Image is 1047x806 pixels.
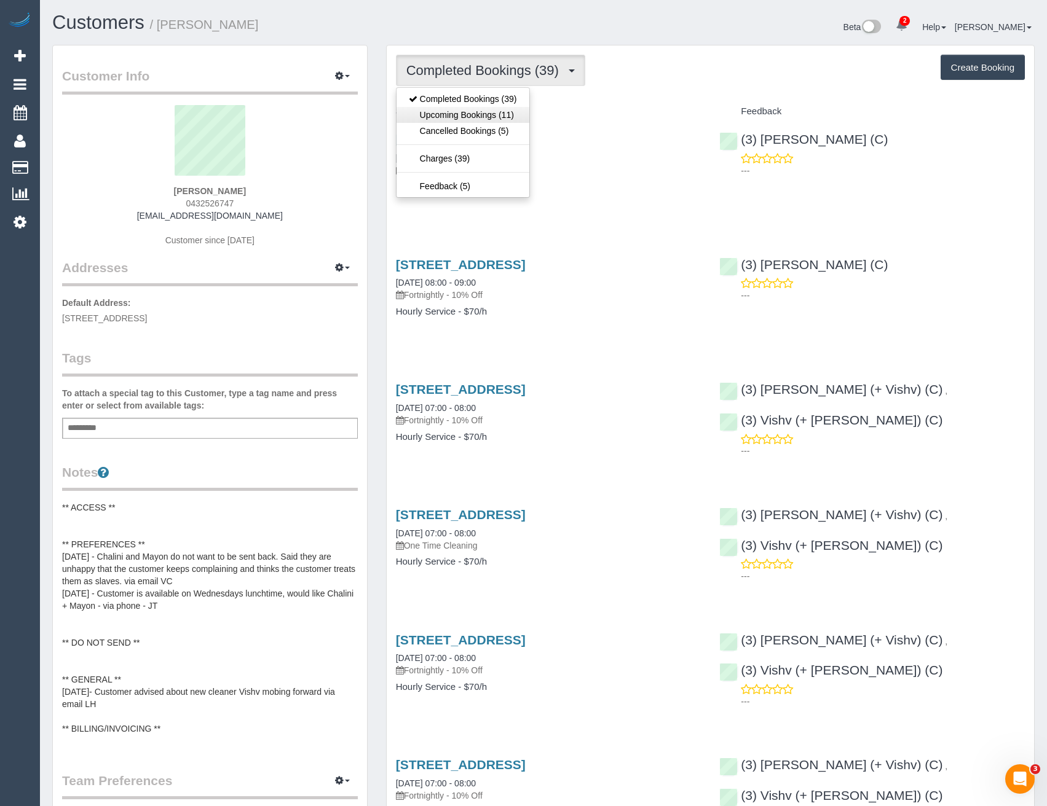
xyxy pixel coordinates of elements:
p: --- [741,289,1025,302]
span: 0432526747 [186,198,234,208]
span: 3 [1030,764,1040,774]
pre: ** ACCESS ** ** PREFERENCES ** [DATE] - Chalini and Mayon do not want to be sent back. Said they ... [62,501,358,747]
p: --- [741,695,1025,708]
a: [STREET_ADDRESS] [396,633,526,647]
p: --- [741,165,1025,177]
p: One Time Cleaning [396,539,701,552]
a: [DATE] 07:00 - 08:00 [396,778,476,788]
a: [DATE] 07:00 - 08:00 [396,403,476,413]
p: Fortnightly - 10% Off [396,664,701,676]
a: [DATE] 07:00 - 08:00 [396,653,476,663]
a: (3) [PERSON_NAME] (+ Vishv) (C) [719,382,942,396]
a: Help [922,22,946,32]
iframe: Intercom live chat [1005,764,1035,794]
a: Charges (39) [397,151,529,166]
a: Cancelled Bookings (5) [397,123,529,139]
h4: Hourly Service - $70/h [396,432,701,442]
label: To attach a special tag to this Customer, type a tag name and press enter or select from availabl... [62,387,358,412]
h4: Feedback [719,106,1025,117]
legend: Notes [62,463,358,491]
a: [DATE] 08:00 - 09:00 [396,278,476,288]
a: (3) Vishv (+ [PERSON_NAME]) (C) [719,413,942,427]
span: [STREET_ADDRESS] [62,313,147,323]
h4: Hourly Service - $70/h [396,307,701,317]
span: , [945,511,947,521]
p: --- [741,445,1025,457]
p: Fortnightly - 10% Off [396,164,701,176]
legend: Team Preferences [62,772,358,799]
h4: Hourly Service - $70/h [396,181,701,192]
p: --- [741,570,1025,582]
legend: Tags [62,349,358,377]
span: Completed Bookings (39) [406,63,565,78]
a: 2 [890,12,914,39]
small: / [PERSON_NAME] [150,18,259,31]
p: Fortnightly - 10% Off [396,414,701,426]
p: Fortnightly - 10% Off [396,289,701,301]
span: , [945,761,947,771]
span: 2 [899,16,910,26]
legend: Customer Info [62,67,358,95]
a: (3) Vishv (+ [PERSON_NAME]) (C) [719,663,942,677]
a: (3) Vishv (+ [PERSON_NAME]) (C) [719,538,942,552]
h4: Hourly Service - $70/h [396,682,701,692]
label: Default Address: [62,297,131,309]
a: [STREET_ADDRESS] [396,382,526,396]
a: [STREET_ADDRESS] [396,257,526,272]
a: Feedback (5) [397,178,529,194]
a: [STREET_ADDRESS] [396,507,526,522]
h4: Hourly Service - $70/h [396,557,701,567]
a: (3) [PERSON_NAME] (+ Vishv) (C) [719,633,942,647]
button: Create Booking [941,55,1025,80]
span: , [945,386,947,396]
a: (3) [PERSON_NAME] (C) [719,257,888,272]
a: [STREET_ADDRESS] [396,757,526,772]
img: New interface [861,20,881,36]
a: (3) [PERSON_NAME] (+ Vishv) (C) [719,507,942,522]
span: Customer since [DATE] [165,235,255,245]
img: Automaid Logo [7,12,32,29]
button: Completed Bookings (39) [396,55,585,86]
a: [PERSON_NAME] [955,22,1032,32]
a: Upcoming Bookings (11) [397,107,529,123]
a: [DATE] 07:00 - 08:00 [396,528,476,538]
a: Completed Bookings (39) [397,91,529,107]
a: (3) [PERSON_NAME] (+ Vishv) (C) [719,757,942,772]
span: , [945,636,947,646]
a: Beta [844,22,882,32]
a: Customers [52,12,144,33]
strong: [PERSON_NAME] [174,186,246,196]
a: (3) Vishv (+ [PERSON_NAME]) (C) [719,788,942,802]
a: [EMAIL_ADDRESS][DOMAIN_NAME] [137,211,283,221]
p: Fortnightly - 10% Off [396,789,701,802]
h4: Service [396,106,701,117]
a: (3) [PERSON_NAME] (C) [719,132,888,146]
